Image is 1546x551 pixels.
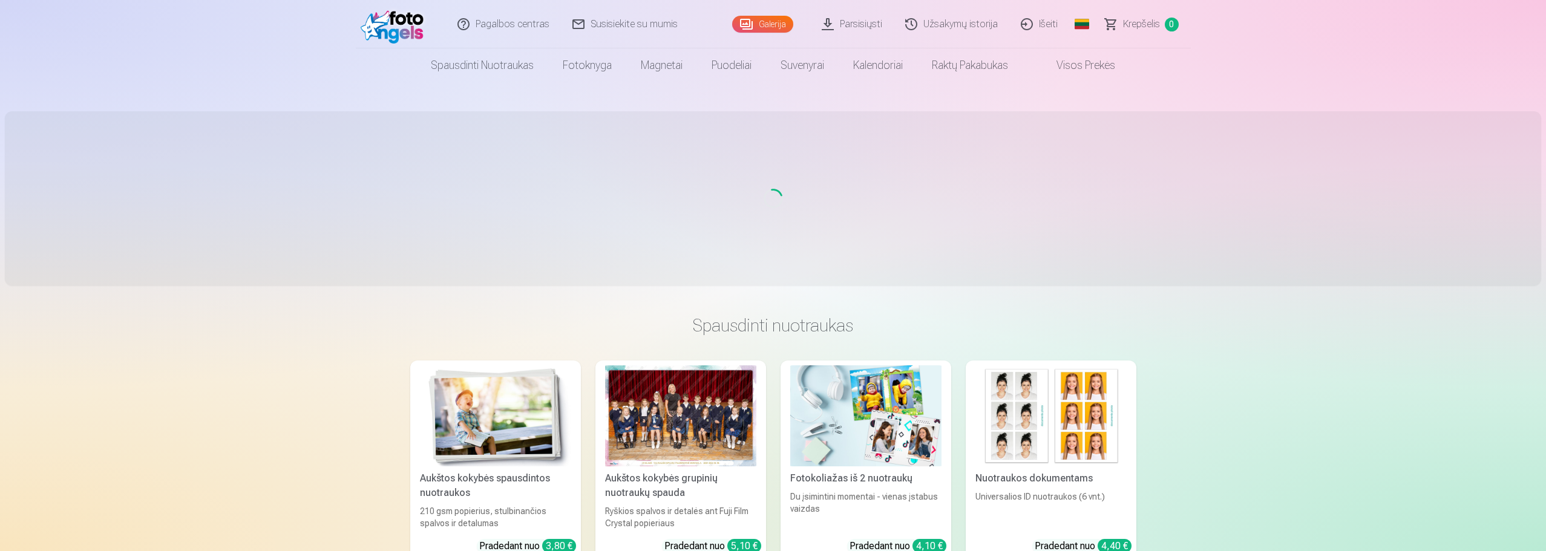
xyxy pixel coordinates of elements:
[917,48,1023,82] a: Raktų pakabukas
[626,48,697,82] a: Magnetai
[697,48,766,82] a: Puodeliai
[785,491,946,529] div: Du įsimintini momentai - vienas įstabus vaizdas
[1023,48,1130,82] a: Visos prekės
[415,505,576,529] div: 210 gsm popierius, stulbinančios spalvos ir detalumas
[415,471,576,500] div: Aukštos kokybės spausdintos nuotraukos
[416,48,548,82] a: Spausdinti nuotraukas
[785,471,946,486] div: Fotokoliažas iš 2 nuotraukų
[839,48,917,82] a: Kalendoriai
[766,48,839,82] a: Suvenyrai
[600,505,761,529] div: Ryškios spalvos ir detalės ant Fuji Film Crystal popieriaus
[420,365,571,466] img: Aukštos kokybės spausdintos nuotraukos
[548,48,626,82] a: Fotoknyga
[1165,18,1179,31] span: 0
[790,365,942,466] img: Fotokoliažas iš 2 nuotraukų
[975,365,1127,466] img: Nuotraukos dokumentams
[1123,17,1160,31] span: Krepšelis
[732,16,793,33] a: Galerija
[361,5,430,44] img: /fa2
[971,471,1132,486] div: Nuotraukos dokumentams
[600,471,761,500] div: Aukštos kokybės grupinių nuotraukų spauda
[971,491,1132,529] div: Universalios ID nuotraukos (6 vnt.)
[420,315,1127,336] h3: Spausdinti nuotraukas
